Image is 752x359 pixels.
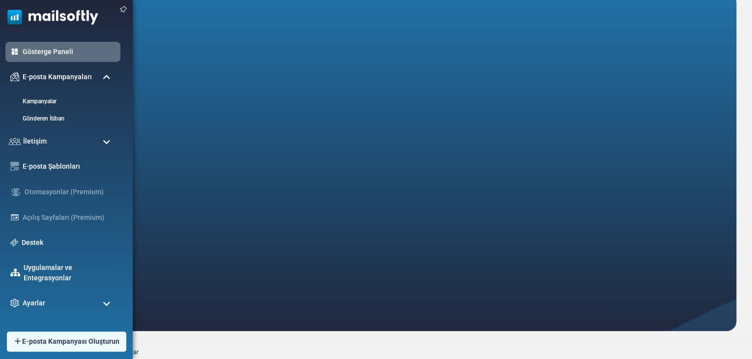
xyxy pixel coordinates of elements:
[23,48,73,56] font: Gösterge Paneli
[5,97,118,106] a: Kampanyalar
[23,115,64,122] font: Gönderen İtibarı
[9,138,21,145] img: contacts-icon.svg
[24,264,72,282] font: Uygulamalar ve Entegrasyonlar
[10,239,18,246] img: support-icon.svg
[5,114,118,123] a: Gönderen İtibarı
[10,47,19,56] img: dashboard-icon-active.svg
[23,47,116,57] a: Gösterge Paneli
[23,162,80,170] font: E-posta Şablonları
[10,72,19,81] img: campaigns-icon.png
[23,137,47,145] font: İletişim
[23,98,57,105] font: Kampanyalar
[23,161,116,172] a: E-posta Şablonları
[22,238,116,248] a: Destek
[22,239,43,246] font: Destek
[10,162,19,171] img: email-templates-icon.svg
[10,299,19,307] img: settings-icon.svg
[23,299,45,307] font: Ayarlar
[22,337,119,345] font: E-posta Kampanyası Oluşturun
[24,263,116,283] a: Uygulamalar ve Entegrasyonlar
[23,73,92,81] font: E-posta Kampanyaları
[10,213,19,222] img: landing_pages.svg
[10,186,21,198] img: workflow.svg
